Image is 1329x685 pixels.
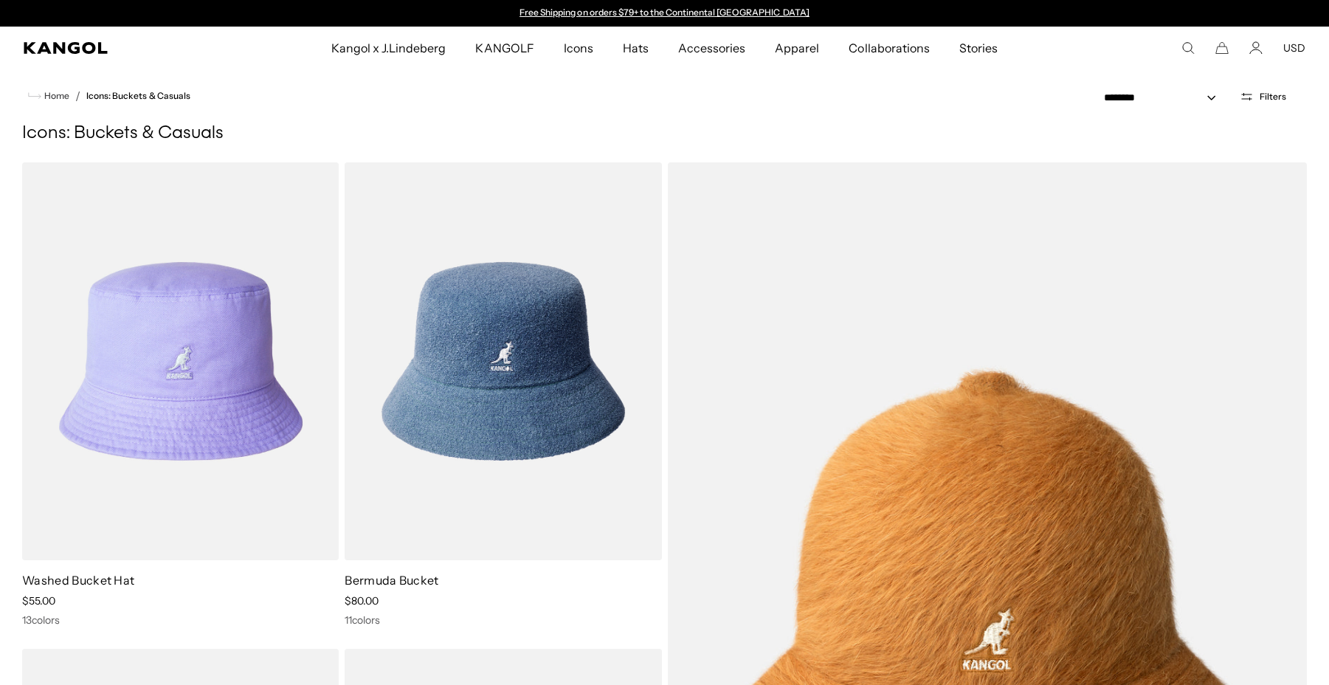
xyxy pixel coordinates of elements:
li: / [69,87,80,105]
a: Free Shipping on orders $79+ to the Continental [GEOGRAPHIC_DATA] [519,7,810,18]
h1: Icons: Buckets & Casuals [22,123,1307,145]
span: Collaborations [849,27,929,69]
span: Home [41,91,69,101]
img: Washed Bucket Hat [22,162,339,560]
summary: Search here [1181,41,1195,55]
span: Hats [623,27,649,69]
button: Open filters [1231,90,1295,103]
a: Accessories [663,27,760,69]
a: Kangol x J.Lindeberg [317,27,461,69]
div: Announcement [513,7,817,19]
span: $80.00 [345,594,379,607]
span: Stories [959,27,998,69]
a: Icons: Buckets & Casuals [86,91,190,101]
a: KANGOLF [460,27,548,69]
a: Home [28,89,69,103]
button: USD [1283,41,1305,55]
a: Washed Bucket Hat [22,573,134,588]
a: Collaborations [834,27,944,69]
a: Account [1249,41,1263,55]
a: Kangol [24,42,219,54]
span: Accessories [678,27,745,69]
a: Apparel [760,27,834,69]
slideshow-component: Announcement bar [513,7,817,19]
div: 13 colors [22,613,339,627]
a: Hats [608,27,663,69]
div: 1 of 2 [513,7,817,19]
button: Cart [1215,41,1229,55]
a: Icons [549,27,608,69]
span: $55.00 [22,594,55,607]
span: Filters [1260,92,1286,102]
span: KANGOLF [475,27,534,69]
span: Kangol x J.Lindeberg [331,27,446,69]
select: Sort by: Featured [1098,90,1231,106]
a: Stories [945,27,1012,69]
img: Bermuda Bucket [345,162,661,560]
span: Icons [564,27,593,69]
div: 11 colors [345,613,661,627]
a: Bermuda Bucket [345,573,438,588]
span: Apparel [775,27,819,69]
